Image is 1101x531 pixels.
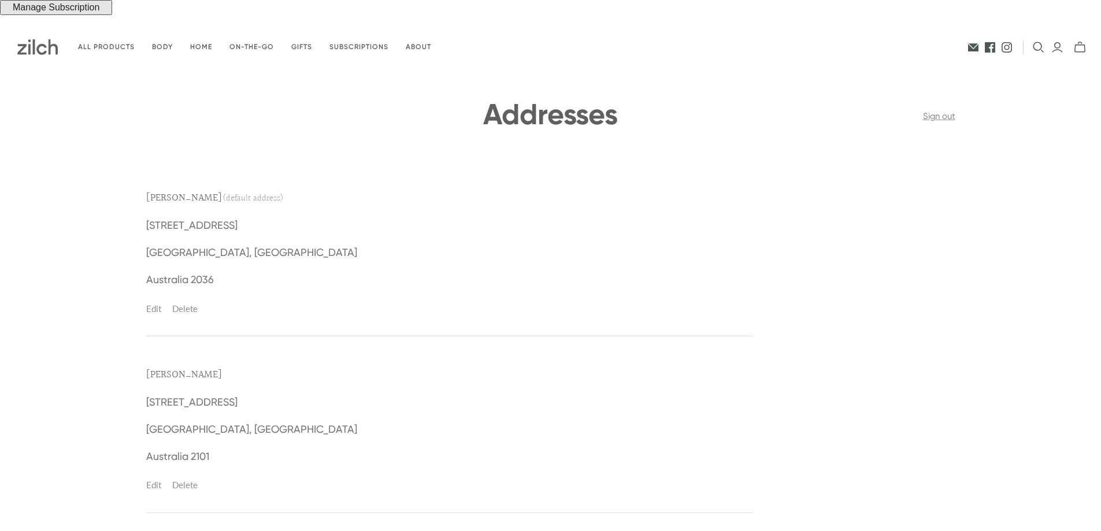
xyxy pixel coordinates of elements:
[283,34,321,61] a: Gifts
[146,480,161,490] a: Edit
[146,244,753,261] p: [GEOGRAPHIC_DATA], [GEOGRAPHIC_DATA]
[321,34,397,61] a: Subscriptions
[146,394,753,411] p: [STREET_ADDRESS]
[172,303,198,314] a: Delete
[923,110,955,122] a: Sign out
[146,190,753,207] p: [PERSON_NAME]
[146,303,161,314] a: Edit
[1070,41,1089,54] button: mini-cart-toggle
[69,34,143,61] a: All products
[483,97,618,132] span: Addresses
[181,34,221,61] a: Home
[146,367,753,384] p: [PERSON_NAME]
[146,448,753,465] p: Australia 2101
[146,217,753,234] p: [STREET_ADDRESS]
[223,192,283,205] span: (default address)
[397,34,440,61] a: About
[221,34,283,61] a: On-the-go
[1051,41,1063,54] a: Account
[17,39,58,54] img: Zilch has done the hard yards and handpicked the best ethical and sustainable products for you an...
[146,272,753,288] p: Australia 2036
[1033,42,1044,53] button: Open search
[146,421,753,438] p: [GEOGRAPHIC_DATA], [GEOGRAPHIC_DATA]
[143,34,181,61] a: Body
[172,480,198,490] a: Delete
